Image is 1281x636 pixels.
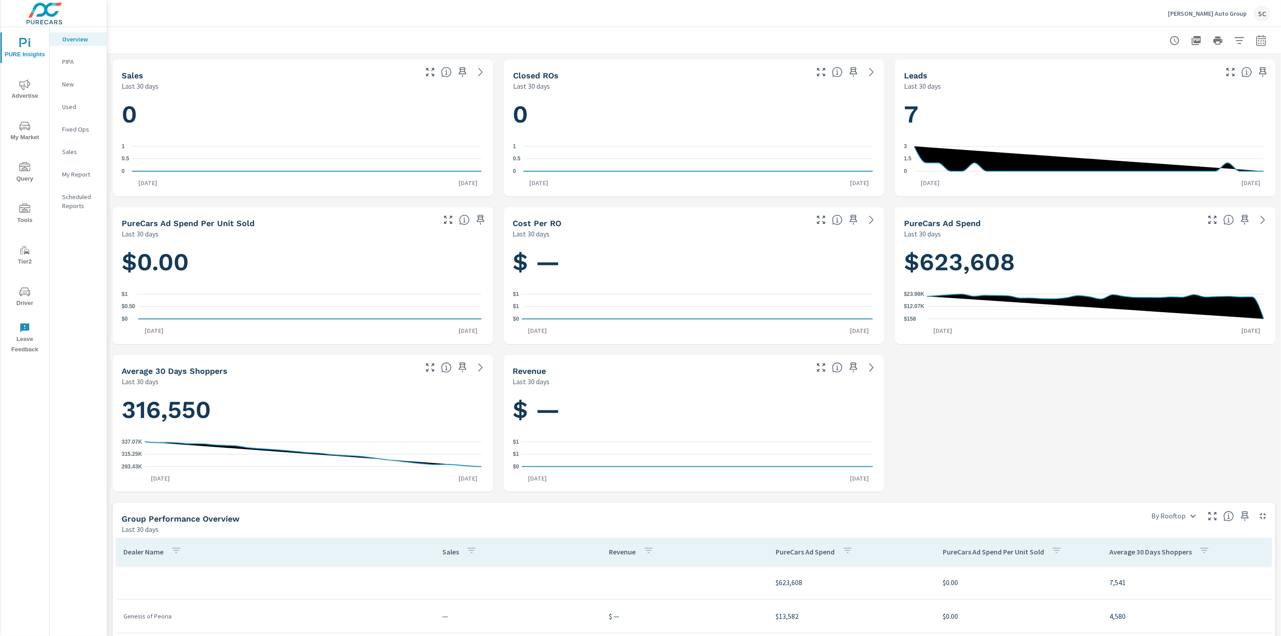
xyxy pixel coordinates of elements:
[513,247,876,277] h1: $ —
[50,190,107,213] div: Scheduled Reports
[122,247,484,277] h1: $0.00
[3,323,46,355] span: Leave Feedback
[453,178,484,187] p: [DATE]
[3,245,46,267] span: Tier2
[904,99,1267,130] h1: 7
[1256,65,1270,79] span: Save this to your personalized report
[62,57,100,66] p: PIPA
[513,156,521,162] text: 0.5
[513,463,519,470] text: $0
[846,360,861,375] span: Save this to your personalized report
[62,192,100,210] p: Scheduled Reports
[513,395,876,425] h1: $ —
[122,439,142,445] text: 337.07K
[1209,32,1227,50] button: Print Report
[513,218,562,228] h5: Cost per RO
[1109,577,1264,588] p: 7,541
[122,228,159,239] p: Last 30 days
[513,71,559,80] h5: Closed ROs
[1223,511,1234,522] span: Understand group performance broken down by various segments. Use the dropdown in the upper right...
[904,304,925,310] text: $12.07K
[441,67,452,77] span: Number of vehicles sold by the dealership over the selected date range. [Source: This data is sou...
[1223,214,1234,225] span: Total cost of media for all PureCars channels for the selected dealership group over the selected...
[1205,213,1220,227] button: Make Fullscreen
[904,71,927,80] h5: Leads
[62,80,100,89] p: New
[844,326,875,335] p: [DATE]
[3,121,46,143] span: My Market
[904,247,1267,277] h1: $623,608
[513,168,516,174] text: 0
[844,474,875,483] p: [DATE]
[50,77,107,91] div: New
[453,326,484,335] p: [DATE]
[145,474,176,483] p: [DATE]
[609,547,636,556] p: Revenue
[513,81,550,91] p: Last 30 days
[1254,5,1270,22] div: SC
[455,360,470,375] span: Save this to your personalized report
[864,360,879,375] a: See more details in report
[50,100,107,114] div: Used
[453,474,484,483] p: [DATE]
[943,547,1044,556] p: PureCars Ad Spend Per Unit Sold
[123,612,428,621] p: Genesis of Peoria
[904,316,916,322] text: $158
[122,168,125,174] text: 0
[513,291,519,297] text: $1
[0,27,49,359] div: nav menu
[522,326,553,335] p: [DATE]
[513,366,546,376] h5: Revenue
[1223,65,1238,79] button: Make Fullscreen
[423,65,437,79] button: Make Fullscreen
[62,170,100,179] p: My Report
[122,291,128,297] text: $1
[1238,213,1252,227] span: Save this to your personalized report
[62,35,100,44] p: Overview
[122,316,128,322] text: $0
[138,326,170,335] p: [DATE]
[122,451,142,458] text: 315.25K
[1146,508,1202,524] div: By Rooftop
[473,360,488,375] a: See more details in report
[523,178,555,187] p: [DATE]
[62,102,100,111] p: Used
[1205,509,1220,523] button: Make Fullscreen
[123,547,164,556] p: Dealer Name
[3,286,46,309] span: Driver
[513,451,519,458] text: $1
[513,228,550,239] p: Last 30 days
[122,514,240,523] h5: Group Performance Overview
[473,65,488,79] a: See more details in report
[776,611,928,622] p: $13,582
[441,213,455,227] button: Make Fullscreen
[1256,213,1270,227] a: See more details in report
[62,125,100,134] p: Fixed Ops
[846,65,861,79] span: Save this to your personalized report
[1109,547,1192,556] p: Average 30 Days Shoppers
[904,228,941,239] p: Last 30 days
[1252,32,1270,50] button: Select Date Range
[3,162,46,184] span: Query
[832,67,843,77] span: Number of Repair Orders Closed by the selected dealership group over the selected time range. [So...
[122,143,125,150] text: 1
[122,156,129,162] text: 0.5
[442,547,459,556] p: Sales
[122,304,135,310] text: $0.50
[776,547,835,556] p: PureCars Ad Spend
[904,168,907,174] text: 0
[864,213,879,227] a: See more details in report
[122,71,143,80] h5: Sales
[442,611,595,622] p: —
[122,395,484,425] h1: 316,550
[513,99,876,130] h1: 0
[522,474,553,483] p: [DATE]
[864,65,879,79] a: See more details in report
[904,81,941,91] p: Last 30 days
[1235,178,1267,187] p: [DATE]
[122,463,142,470] text: 293.43K
[459,214,470,225] span: Average cost of advertising per each vehicle sold at the dealer over the selected date range. The...
[513,316,519,322] text: $0
[50,168,107,181] div: My Report
[814,65,828,79] button: Make Fullscreen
